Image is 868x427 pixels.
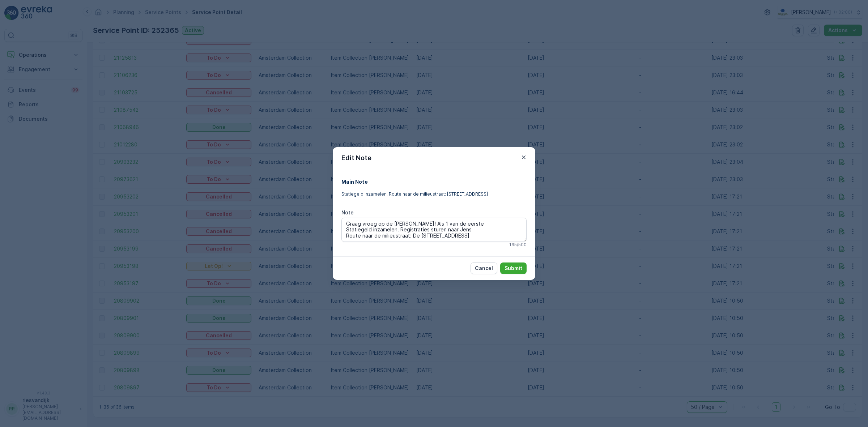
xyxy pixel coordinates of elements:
textarea: Graag vroeg op de [PERSON_NAME]! Als 1 van de eerste Statiegeld inzamelen. Registraties sturen na... [341,218,527,242]
p: Statiegeld inzamelen. Route naar de milieustraat: [STREET_ADDRESS] [341,191,527,197]
button: Cancel [471,262,497,274]
p: 165 / 500 [509,242,527,248]
label: Note [341,209,354,215]
h4: Main Note [341,178,527,185]
p: Cancel [475,265,493,272]
button: Submit [500,262,527,274]
p: Submit [505,265,522,272]
p: Edit Note [341,153,371,163]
